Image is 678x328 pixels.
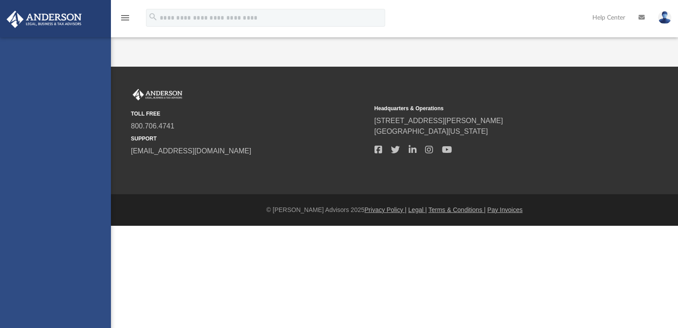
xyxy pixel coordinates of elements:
[120,17,130,23] a: menu
[429,206,486,213] a: Terms & Conditions |
[148,12,158,22] i: search
[658,11,671,24] img: User Pic
[374,117,503,124] a: [STREET_ADDRESS][PERSON_NAME]
[131,89,184,100] img: Anderson Advisors Platinum Portal
[4,11,84,28] img: Anderson Advisors Platinum Portal
[131,122,174,130] a: 800.706.4741
[374,104,612,112] small: Headquarters & Operations
[487,206,522,213] a: Pay Invoices
[111,205,678,215] div: © [PERSON_NAME] Advisors 2025
[374,128,488,135] a: [GEOGRAPHIC_DATA][US_STATE]
[408,206,427,213] a: Legal |
[365,206,407,213] a: Privacy Policy |
[120,12,130,23] i: menu
[131,147,251,155] a: [EMAIL_ADDRESS][DOMAIN_NAME]
[131,135,368,143] small: SUPPORT
[131,110,368,118] small: TOLL FREE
